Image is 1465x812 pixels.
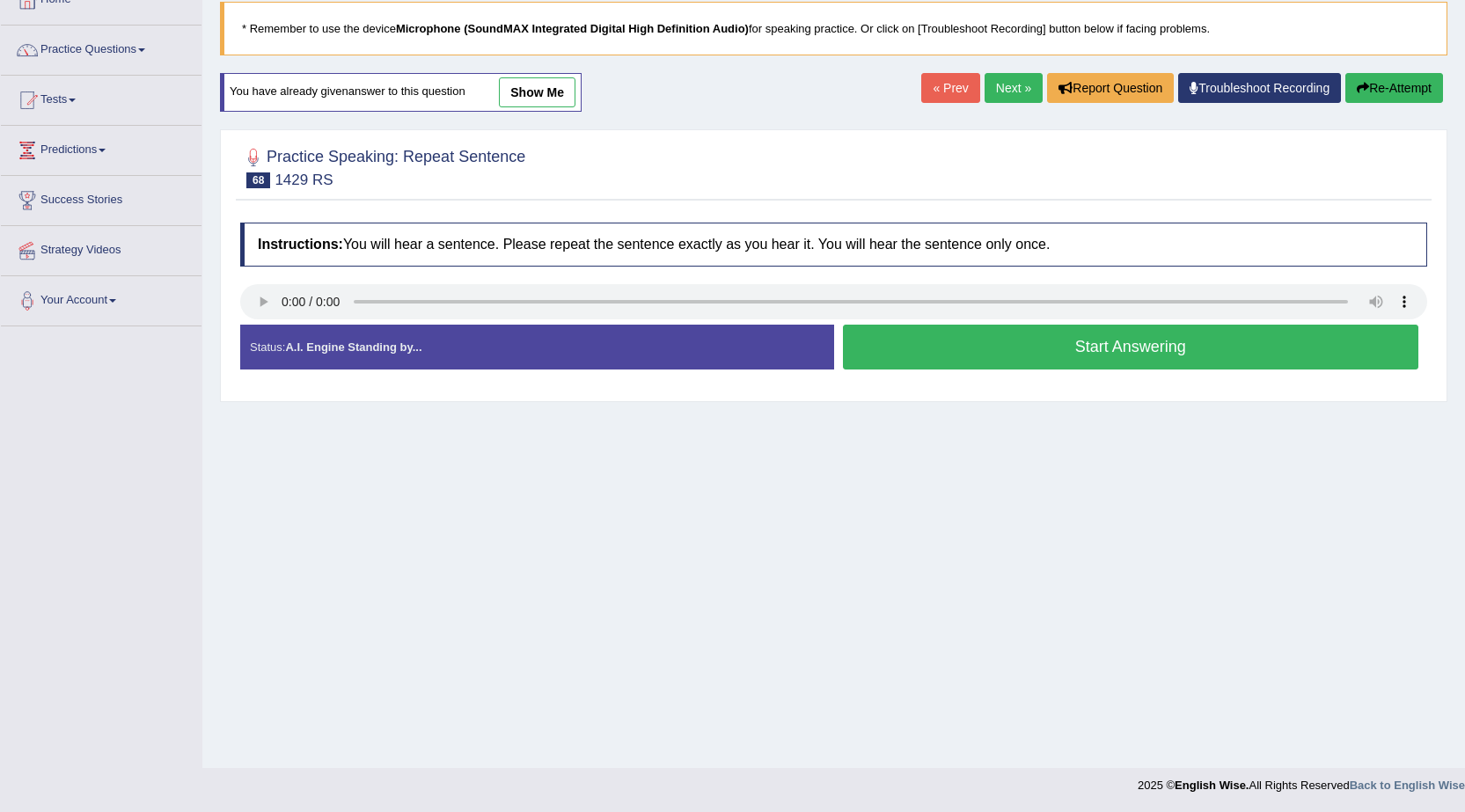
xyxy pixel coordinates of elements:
[985,73,1043,103] a: Next »
[220,2,1447,55] blockquote: * Remember to use the device for speaking practice. Or click on [Troubleshoot Recording] button b...
[1175,779,1249,792] strong: English Wise.
[1138,768,1465,794] div: 2025 © All Rights Reserved
[1,76,201,120] a: Tests
[1345,73,1443,103] button: Re-Attempt
[1,176,201,220] a: Success Stories
[246,172,270,188] span: 68
[275,172,333,188] small: 1429 RS
[220,73,582,112] div: You have already given answer to this question
[1047,73,1174,103] button: Report Question
[1178,73,1341,103] a: Troubleshoot Recording
[240,223,1427,267] h4: You will hear a sentence. Please repeat the sentence exactly as you hear it. You will hear the se...
[396,22,749,35] b: Microphone (SoundMAX Integrated Digital High Definition Audio)
[240,325,834,369] div: Status:
[258,237,343,252] b: Instructions:
[240,144,525,188] h2: Practice Speaking: Repeat Sentence
[1,26,201,69] a: Practice Questions
[1,276,201,320] a: Your Account
[1,126,201,170] a: Predictions
[843,325,1419,369] button: Start Answering
[499,77,575,107] a: show me
[1,226,201,270] a: Strategy Videos
[921,73,979,103] a: « Prev
[1350,779,1465,792] a: Back to English Wise
[285,340,421,354] strong: A.I. Engine Standing by...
